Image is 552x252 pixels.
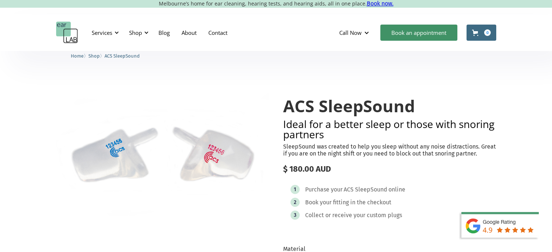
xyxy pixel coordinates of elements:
div: Shop [129,29,142,36]
img: ACS SleepSound [56,82,269,230]
div: Services [92,29,112,36]
a: Blog [153,22,176,43]
a: open lightbox [56,82,269,230]
div: 1 [294,187,296,192]
div: Shop [125,22,151,44]
span: Shop [88,53,100,59]
h2: Ideal for a better sleep or those with snoring partners [283,119,496,139]
li: 〉 [88,52,105,60]
a: About [176,22,202,43]
div: Collect or receive your custom plugs [305,212,402,219]
div: $ 180.00 AUD [283,164,496,174]
a: Shop [88,52,100,59]
a: ACS SleepSound [105,52,140,59]
a: Home [71,52,84,59]
span: Home [71,53,84,59]
div: 2 [294,200,296,205]
p: SleepSound was created to help you sleep without any noise distractions. Great if you are on the ... [283,143,496,157]
a: home [56,22,78,44]
div: Call Now [333,22,377,44]
li: 〉 [71,52,88,60]
div: 0 [484,29,491,36]
a: Book an appointment [380,25,457,41]
div: Services [87,22,121,44]
div: Book your fitting in the checkout [305,199,391,206]
a: Contact [202,22,233,43]
div: online [388,186,405,193]
span: ACS SleepSound [105,53,140,59]
div: 3 [294,212,296,218]
div: Call Now [339,29,362,36]
div: Purchase your [305,186,343,193]
div: ACS SleepSound [344,186,387,193]
h1: ACS SleepSound [283,97,496,115]
a: Open cart [467,25,496,41]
